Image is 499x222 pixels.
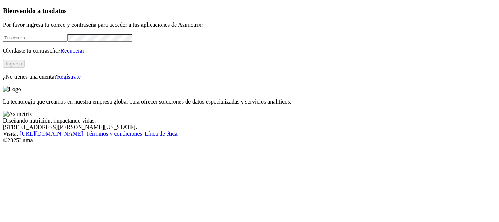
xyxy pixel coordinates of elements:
[3,86,21,93] img: Logo
[57,74,81,80] a: Regístrate
[60,48,84,54] a: Recuperar
[3,137,496,144] div: © 2025 Iluma
[3,48,496,54] p: Olvidaste tu contraseña?
[3,124,496,131] div: [STREET_ADDRESS][PERSON_NAME][US_STATE].
[3,34,68,42] input: Tu correo
[3,74,496,80] p: ¿No tienes una cuenta?
[86,131,142,137] a: Términos y condiciones
[3,22,496,28] p: Por favor ingresa tu correo y contraseña para acceder a tus aplicaciones de Asimetrix:
[3,7,496,15] h3: Bienvenido a tus
[3,98,496,105] p: La tecnología que creamos en nuestra empresa global para ofrecer soluciones de datos especializad...
[145,131,178,137] a: Línea de ética
[51,7,67,15] span: datos
[20,131,83,137] a: [URL][DOMAIN_NAME]
[3,117,496,124] div: Diseñando nutrición, impactando vidas.
[3,111,32,117] img: Asimetrix
[3,60,25,68] button: Ingresa
[3,131,496,137] div: Visita : | |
